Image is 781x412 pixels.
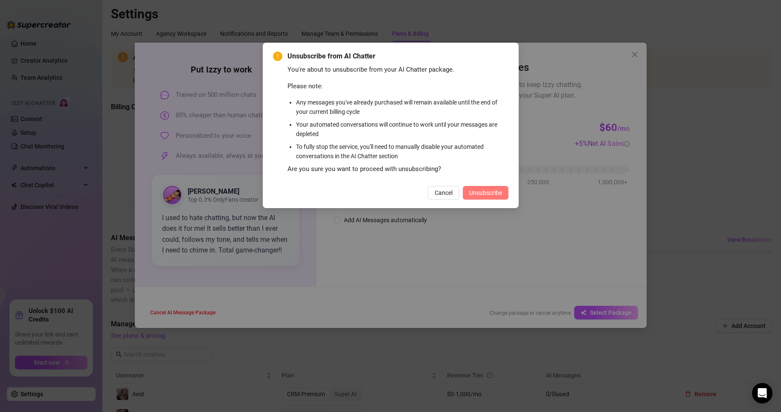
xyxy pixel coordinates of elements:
[435,189,453,196] span: Cancel
[287,81,508,92] div: Please note:
[287,65,508,75] div: You're about to unsubscribe from your AI Chatter package.
[273,52,282,61] span: exclamation-circle
[463,186,508,200] button: Unsubscribe
[287,164,508,174] div: Are you sure you want to proceed with unsubscribing?
[428,186,459,200] button: Cancel
[287,51,508,61] span: Unsubscribe from AI Chatter
[296,98,508,116] li: Any messages you've already purchased will remain available until the end of your current billing...
[296,142,508,161] li: To fully stop the service, you'll need to manually disable your automated conversations in the AI...
[752,383,772,403] div: Open Intercom Messenger
[296,120,508,139] li: Your automated conversations will continue to work until your messages are depleted
[469,189,502,196] span: Unsubscribe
